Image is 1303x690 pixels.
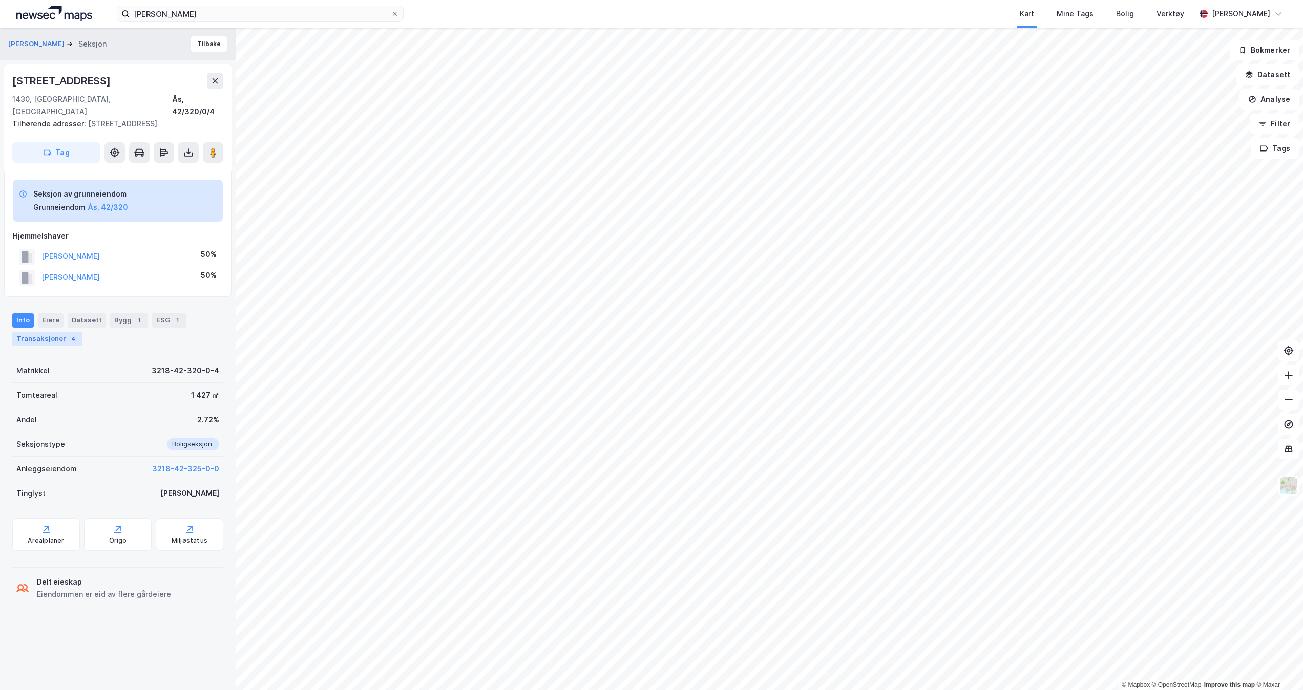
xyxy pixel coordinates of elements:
div: Ås, 42/320/0/4 [172,93,223,118]
div: 1 [134,315,144,326]
a: Improve this map [1204,681,1255,688]
div: Seksjonstype [16,438,65,450]
div: 3218-42-320-0-4 [152,364,219,377]
div: Matrikkel [16,364,50,377]
div: 1430, [GEOGRAPHIC_DATA], [GEOGRAPHIC_DATA] [12,93,172,118]
div: Bolig [1116,8,1134,20]
div: Transaksjoner [12,332,82,346]
a: OpenStreetMap [1152,681,1202,688]
div: Kart [1020,8,1034,20]
div: Seksjon [78,38,107,50]
div: Anleggseiendom [16,463,77,475]
div: 2.72% [197,414,219,426]
div: Grunneiendom [33,201,86,213]
div: Seksjon av grunneiendom [33,188,128,200]
input: Søk på adresse, matrikkel, gårdeiere, leietakere eller personer [130,6,391,21]
div: Datasett [68,313,106,328]
div: 50% [201,248,217,261]
div: Mine Tags [1057,8,1094,20]
button: Analyse [1239,89,1299,110]
img: Z [1279,476,1298,495]
div: Verktøy [1157,8,1184,20]
div: Eiendommen er eid av flere gårdeiere [37,588,171,600]
a: Mapbox [1122,681,1150,688]
div: Tinglyst [16,487,46,500]
button: Ås, 42/320 [88,201,128,213]
button: Tags [1251,138,1299,159]
div: Andel [16,414,37,426]
button: Tilbake [191,36,227,52]
div: 1 427 ㎡ [191,389,219,401]
div: [STREET_ADDRESS] [12,73,113,89]
div: 1 [172,315,182,326]
div: 4 [68,334,78,344]
div: [PERSON_NAME] [1212,8,1270,20]
iframe: Chat Widget [1252,641,1303,690]
div: [PERSON_NAME] [160,487,219,500]
button: 3218-42-325-0-0 [152,463,219,475]
button: Datasett [1236,64,1299,85]
div: Delt eieskap [37,576,171,588]
div: Hjemmelshaver [13,230,223,242]
div: Miljøstatus [172,536,207,545]
div: Arealplaner [28,536,64,545]
button: [PERSON_NAME] [8,39,67,49]
div: ESG [152,313,186,328]
button: Tag [12,142,100,163]
div: Eiere [38,313,64,328]
span: Tilhørende adresser: [12,119,88,128]
div: Bygg [110,313,148,328]
button: Filter [1250,114,1299,134]
div: [STREET_ADDRESS] [12,118,215,130]
div: Origo [109,536,127,545]
img: logo.a4113a55bc3d86da70a041830d287a7e.svg [16,6,92,21]
button: Bokmerker [1230,40,1299,60]
div: Kontrollprogram for chat [1252,641,1303,690]
div: Info [12,313,34,328]
div: Tomteareal [16,389,57,401]
div: 50% [201,269,217,282]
